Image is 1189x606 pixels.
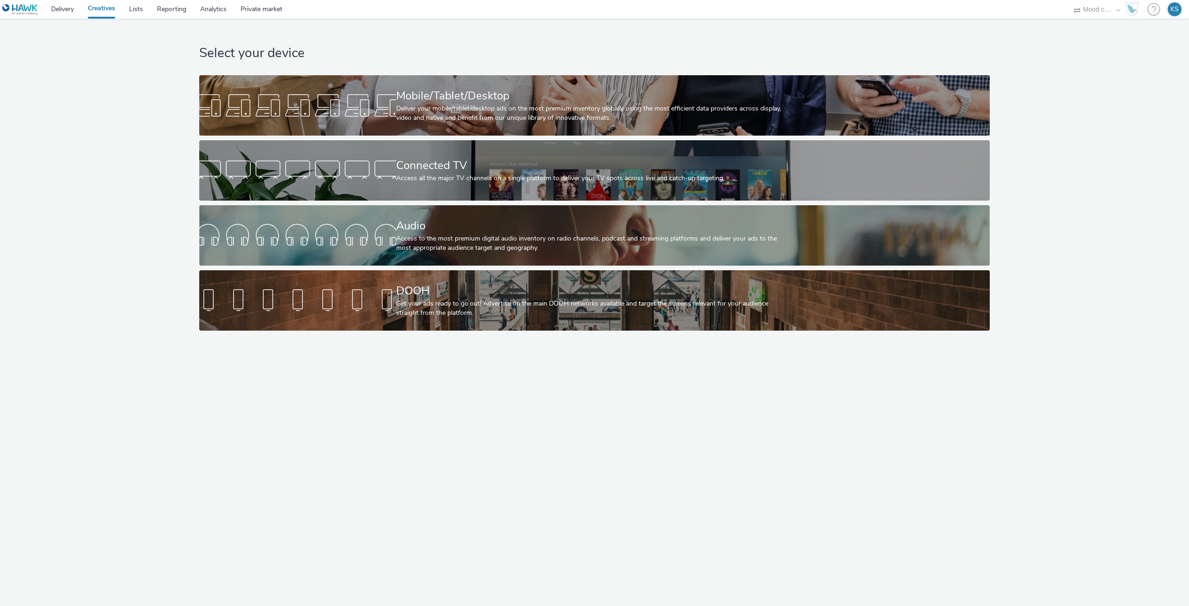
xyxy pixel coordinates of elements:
[396,234,790,253] div: Access to the most premium digital audio inventory on radio channels, podcast and streaming platf...
[199,45,990,62] h1: Select your device
[396,174,790,183] div: Access all the major TV channels on a single platform to deliver your TV spots across live and ca...
[396,88,790,104] div: Mobile/Tablet/Desktop
[396,299,790,318] div: Get your ads ready to go out! Advertise on the main DOOH networks available and target the screen...
[2,4,38,15] img: undefined Logo
[396,283,790,299] div: DOOH
[1125,2,1143,17] a: Hawk Academy
[396,218,790,234] div: Audio
[1125,2,1139,17] img: Hawk Academy
[199,140,990,201] a: Connected TVAccess all the major TV channels on a single platform to deliver your TV spots across...
[199,205,990,266] a: AudioAccess to the most premium digital audio inventory on radio channels, podcast and streaming ...
[199,270,990,331] a: DOOHGet your ads ready to go out! Advertise on the main DOOH networks available and target the sc...
[1170,2,1179,16] div: KS
[396,104,790,123] div: Deliver your mobile/tablet/desktop ads on the most premium inventory globally using the most effi...
[199,75,990,136] a: Mobile/Tablet/DesktopDeliver your mobile/tablet/desktop ads on the most premium inventory globall...
[396,157,790,174] div: Connected TV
